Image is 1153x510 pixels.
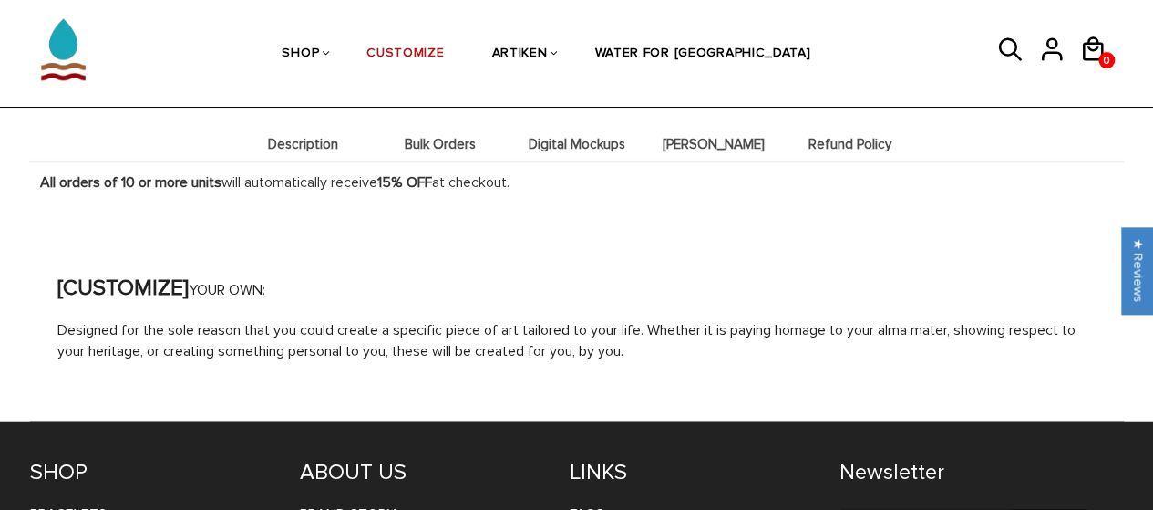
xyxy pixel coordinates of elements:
[650,137,777,152] span: [PERSON_NAME]
[40,173,221,192] strong: All orders of 10 or more units
[513,137,641,152] span: Digital Mockups
[366,7,444,101] a: CUSTOMIZE
[594,7,810,101] a: WATER FOR [GEOGRAPHIC_DATA]
[40,172,1114,193] p: will automatically receive at checkout.
[570,459,812,487] h4: LINKS
[189,281,265,299] span: YOUR OWN:
[377,173,432,192] strong: 15% OFF
[787,137,914,152] span: Refund Policy
[282,7,319,101] a: SHOP
[491,7,547,101] a: ARTIKEN
[839,459,1090,487] h4: Newsletter
[57,275,189,301] strong: [CUSTOMIZE]
[1122,227,1153,314] div: Click to open Judge.me floating reviews tab
[300,459,542,487] h4: ABOUT US
[376,137,504,152] span: Bulk Orders
[240,137,367,152] span: Description
[1098,49,1115,72] span: 0
[1098,52,1115,68] a: 0
[57,320,1096,362] p: Designed for the sole reason that you could create a specific piece of art tailored to your life....
[30,459,273,487] h4: SHOP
